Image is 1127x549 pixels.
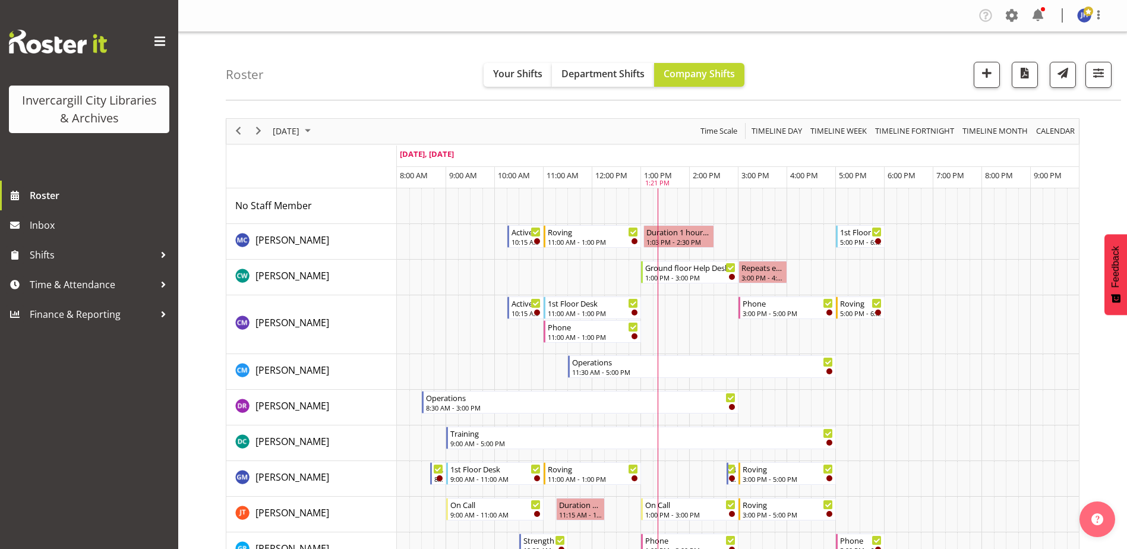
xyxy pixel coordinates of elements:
[645,510,735,519] div: 1:00 PM - 3:00 PM
[654,63,744,87] button: Company Shifts
[255,269,329,282] span: [PERSON_NAME]
[646,226,711,238] div: Duration 1 hours - [PERSON_NAME]
[544,296,641,319] div: Chamique Mamolo"s event - 1st Floor Desk Begin From Tuesday, September 23, 2025 at 11:00:00 AM GM...
[738,261,787,283] div: Catherine Wilson"s event - Repeats every tuesday - Catherine Wilson Begin From Tuesday, September...
[255,315,329,330] a: [PERSON_NAME]
[559,498,602,510] div: Duration 1 hours - [PERSON_NAME]
[430,462,446,485] div: Gabriel McKay Smith"s event - Newspapers Begin From Tuesday, September 23, 2025 at 8:40:00 AM GMT...
[738,462,836,485] div: Gabriel McKay Smith"s event - Roving Begin From Tuesday, September 23, 2025 at 3:00:00 PM GMT+12:...
[641,261,738,283] div: Catherine Wilson"s event - Ground floor Help Desk Begin From Tuesday, September 23, 2025 at 1:00:...
[840,297,882,309] div: Roving
[646,237,711,247] div: 1:03 PM - 2:30 PM
[738,296,836,319] div: Chamique Mamolo"s event - Phone Begin From Tuesday, September 23, 2025 at 3:00:00 PM GMT+12:00 En...
[645,261,735,273] div: Ground floor Help Desk
[30,187,172,204] span: Roster
[731,474,736,484] div: 2:45 PM - 3:00 PM
[1050,62,1076,88] button: Send a list of all shifts for the selected filtered period to all rostered employees.
[644,170,672,181] span: 1:00 PM
[30,305,154,323] span: Finance & Reporting
[961,124,1029,138] span: Timeline Month
[1110,246,1121,288] span: Feedback
[255,316,329,329] span: [PERSON_NAME]
[498,170,530,181] span: 10:00 AM
[645,498,735,510] div: On Call
[507,296,544,319] div: Chamique Mamolo"s event - Active Rhyming Begin From Tuesday, September 23, 2025 at 10:15:00 AM GM...
[9,30,107,53] img: Rosterit website logo
[727,462,739,485] div: Gabriel McKay Smith"s event - New book tagging Begin From Tuesday, September 23, 2025 at 2:45:00 ...
[507,225,544,248] div: Aurora Catu"s event - Active Rhyming Begin From Tuesday, September 23, 2025 at 10:15:00 AM GMT+12...
[30,246,154,264] span: Shifts
[645,273,735,282] div: 1:00 PM - 3:00 PM
[255,399,329,412] span: [PERSON_NAME]
[1077,8,1091,23] img: jillian-hunter11667.jpg
[226,260,397,295] td: Catherine Wilson resource
[255,470,329,484] a: [PERSON_NAME]
[738,498,836,520] div: Glen Tomlinson"s event - Roving Begin From Tuesday, September 23, 2025 at 3:00:00 PM GMT+12:00 En...
[255,233,329,247] a: [PERSON_NAME]
[226,390,397,425] td: Debra Robinson resource
[255,471,329,484] span: [PERSON_NAME]
[809,124,868,138] span: Timeline Week
[840,226,882,238] div: 1st Floor Desk
[255,363,329,377] a: [PERSON_NAME]
[548,474,638,484] div: 11:00 AM - 1:00 PM
[272,124,301,138] span: [DATE]
[544,320,641,343] div: Chamique Mamolo"s event - Phone Begin From Tuesday, September 23, 2025 at 11:00:00 AM GMT+12:00 E...
[790,170,818,181] span: 4:00 PM
[836,296,885,319] div: Chamique Mamolo"s event - Roving Begin From Tuesday, September 23, 2025 at 5:00:00 PM GMT+12:00 E...
[874,124,955,138] span: Timeline Fortnight
[512,237,541,247] div: 10:15 AM - 11:00 AM
[873,124,956,138] button: Fortnight
[484,63,552,87] button: Your Shifts
[888,170,916,181] span: 6:00 PM
[548,463,638,475] div: Roving
[664,67,735,80] span: Company Shifts
[255,364,329,377] span: [PERSON_NAME]
[512,226,541,238] div: Active Rhyming
[548,237,638,247] div: 11:00 AM - 1:00 PM
[743,498,833,510] div: Roving
[450,510,541,519] div: 9:00 AM - 11:00 AM
[836,225,885,248] div: Aurora Catu"s event - 1st Floor Desk Begin From Tuesday, September 23, 2025 at 5:00:00 PM GMT+12:...
[840,308,882,318] div: 5:00 PM - 6:00 PM
[255,435,329,448] span: [PERSON_NAME]
[985,170,1013,181] span: 8:00 PM
[512,308,541,318] div: 10:15 AM - 11:00 AM
[750,124,803,138] span: Timeline Day
[572,356,833,368] div: Operations
[255,506,329,519] span: [PERSON_NAME]
[235,198,312,213] a: No Staff Member
[743,297,833,309] div: Phone
[512,297,541,309] div: Active Rhyming
[559,510,602,519] div: 11:15 AM - 12:15 PM
[450,474,541,484] div: 9:00 AM - 11:00 AM
[595,170,627,181] span: 12:00 PM
[547,170,579,181] span: 11:00 AM
[226,224,397,260] td: Aurora Catu resource
[226,354,397,390] td: Cindy Mulrooney resource
[974,62,1000,88] button: Add a new shift
[548,226,638,238] div: Roving
[446,498,544,520] div: Glen Tomlinson"s event - On Call Begin From Tuesday, September 23, 2025 at 9:00:00 AM GMT+12:00 E...
[255,399,329,413] a: [PERSON_NAME]
[434,474,443,484] div: 8:40 AM - 9:00 AM
[568,355,836,378] div: Cindy Mulrooney"s event - Operations Begin From Tuesday, September 23, 2025 at 11:30:00 AM GMT+12...
[449,170,477,181] span: 9:00 AM
[552,63,654,87] button: Department Shifts
[426,403,735,412] div: 8:30 AM - 3:00 PM
[450,427,833,439] div: Training
[255,269,329,283] a: [PERSON_NAME]
[645,178,670,188] div: 1:21 PM
[750,124,804,138] button: Timeline Day
[426,392,735,403] div: Operations
[809,124,869,138] button: Timeline Week
[450,438,833,448] div: 9:00 AM - 5:00 PM
[226,425,397,461] td: Donald Cunningham resource
[269,119,318,144] div: September 23, 2025
[743,308,833,318] div: 3:00 PM - 5:00 PM
[248,119,269,144] div: next period
[641,498,738,520] div: Glen Tomlinson"s event - On Call Begin From Tuesday, September 23, 2025 at 1:00:00 PM GMT+12:00 E...
[743,510,833,519] div: 3:00 PM - 5:00 PM
[548,297,638,309] div: 1st Floor Desk
[30,276,154,294] span: Time & Attendance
